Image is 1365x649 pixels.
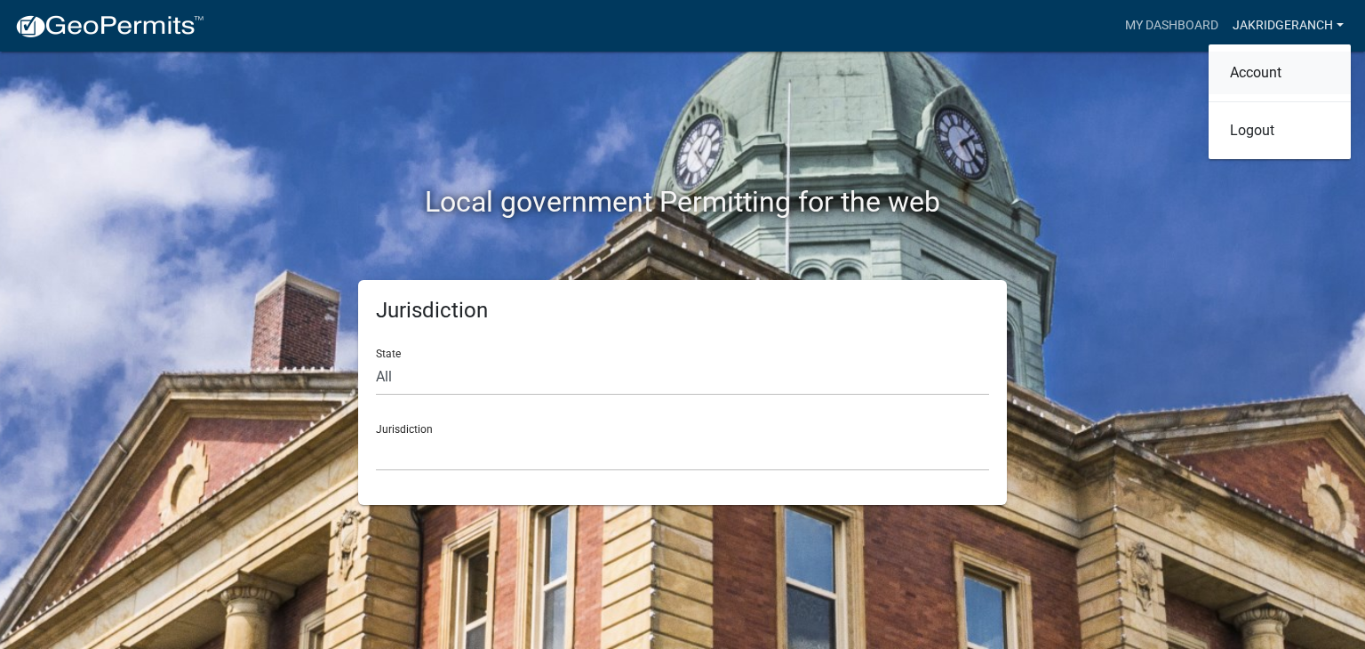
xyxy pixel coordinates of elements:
a: My Dashboard [1118,9,1225,43]
a: jakridgeranch [1225,9,1351,43]
div: jakridgeranch [1209,44,1351,159]
a: Account [1209,52,1351,94]
a: Logout [1209,109,1351,152]
h2: Local government Permitting for the web [189,185,1176,219]
h5: Jurisdiction [376,298,989,324]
